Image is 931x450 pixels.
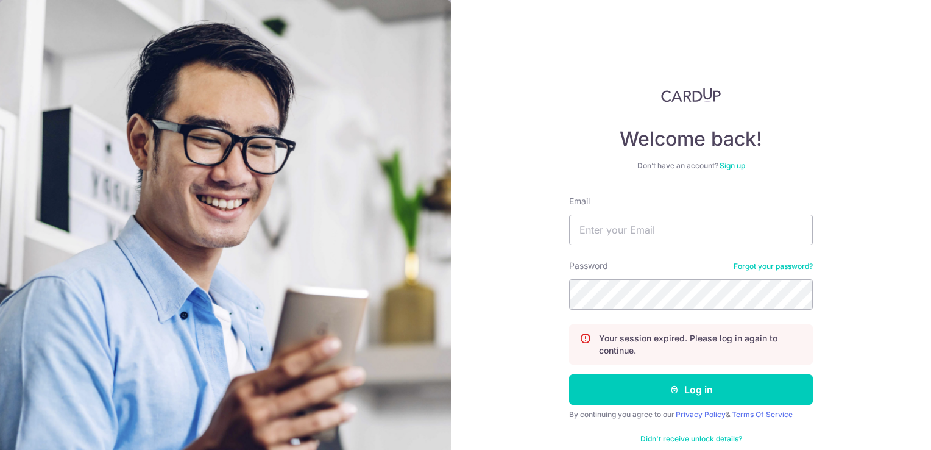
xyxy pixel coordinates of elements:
[569,215,813,245] input: Enter your Email
[720,161,745,170] a: Sign up
[732,410,793,419] a: Terms Of Service
[569,374,813,405] button: Log in
[569,161,813,171] div: Don’t have an account?
[569,127,813,151] h4: Welcome back!
[599,332,802,357] p: Your session expired. Please log in again to continue.
[661,88,721,102] img: CardUp Logo
[569,260,608,272] label: Password
[569,410,813,420] div: By continuing you agree to our &
[640,434,742,444] a: Didn't receive unlock details?
[676,410,726,419] a: Privacy Policy
[569,195,590,207] label: Email
[734,262,813,271] a: Forgot your password?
